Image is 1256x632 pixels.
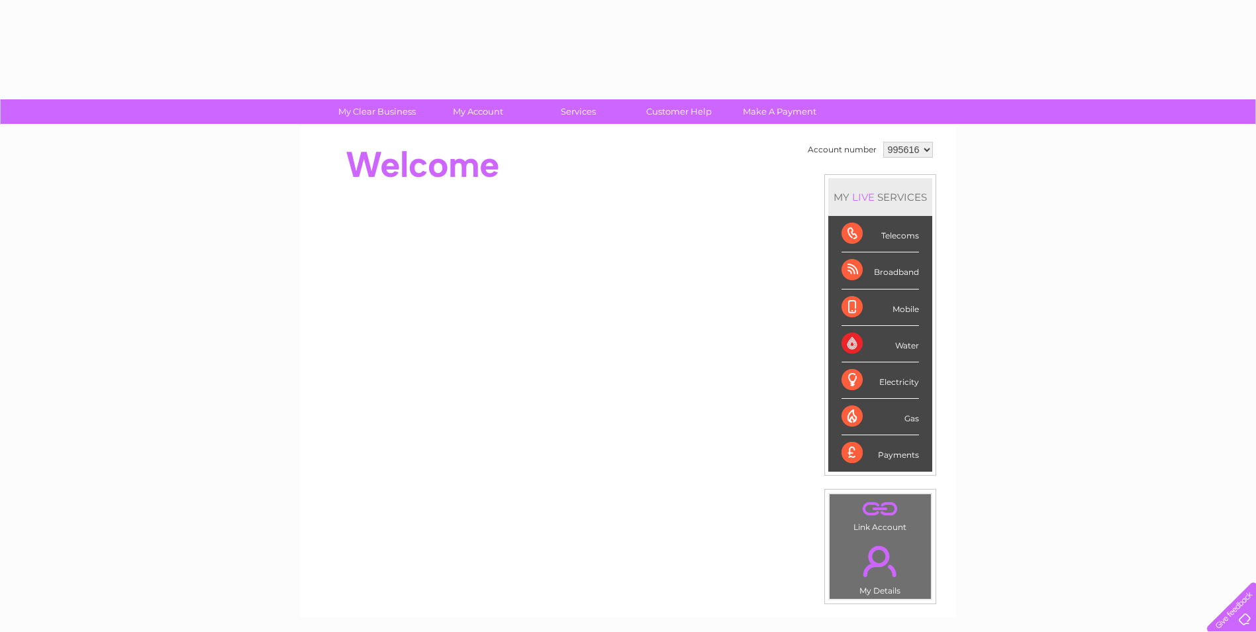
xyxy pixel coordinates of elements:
div: Telecoms [842,216,919,252]
div: Electricity [842,362,919,399]
td: Account number [804,138,880,161]
a: . [833,538,928,584]
a: . [833,498,928,521]
div: LIVE [849,191,877,203]
td: My Details [829,535,932,600]
div: Water [842,326,919,362]
div: Mobile [842,290,919,326]
a: My Account [423,99,532,124]
div: Broadband [842,252,919,289]
td: Link Account [829,494,932,535]
a: Services [524,99,633,124]
a: My Clear Business [322,99,432,124]
div: MY SERVICES [828,178,932,216]
a: Make A Payment [725,99,834,124]
div: Gas [842,399,919,435]
a: Customer Help [624,99,734,124]
div: Payments [842,435,919,471]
